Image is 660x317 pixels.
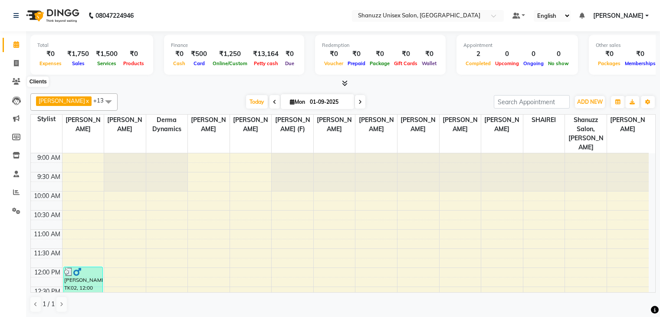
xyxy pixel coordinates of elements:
span: [PERSON_NAME] [62,115,104,135]
div: Total [37,42,146,49]
div: Finance [171,42,297,49]
span: Mon [288,99,307,105]
span: [PERSON_NAME] [314,115,355,135]
div: 0 [546,49,571,59]
span: Services [95,60,118,66]
div: ₹0 [596,49,623,59]
span: Sales [70,60,87,66]
span: [PERSON_NAME] [104,115,146,135]
span: SHAIREI [523,115,565,125]
span: Today [246,95,268,109]
button: ADD NEW [575,96,605,108]
div: Redemption [322,42,439,49]
span: Package [368,60,392,66]
div: ₹0 [368,49,392,59]
div: ₹0 [37,49,64,59]
span: Card [191,60,207,66]
div: ₹1,500 [92,49,121,59]
span: Online/Custom [210,60,250,66]
span: Prepaid [345,60,368,66]
span: ADD NEW [577,99,603,105]
div: 2 [463,49,493,59]
span: Memberships [623,60,658,66]
a: x [85,97,89,104]
div: Appointment [463,42,571,49]
span: [PERSON_NAME] [230,115,272,135]
span: [PERSON_NAME] [440,115,481,135]
div: ₹0 [171,49,187,59]
span: Due [283,60,296,66]
div: 11:00 AM [32,230,62,239]
div: 11:30 AM [32,249,62,258]
div: 9:30 AM [36,172,62,182]
span: [PERSON_NAME] (F) [272,115,313,135]
span: [PERSON_NAME] [397,115,439,135]
div: ₹0 [322,49,345,59]
span: [PERSON_NAME] [188,115,230,135]
span: [PERSON_NAME] [481,115,523,135]
img: logo [22,3,82,28]
div: ₹1,750 [64,49,92,59]
span: 1 / 1 [43,300,55,309]
div: ₹0 [623,49,658,59]
span: Expenses [37,60,64,66]
div: 0 [521,49,546,59]
div: 10:00 AM [32,192,62,201]
div: 0 [493,49,521,59]
input: Search Appointment [494,95,570,109]
span: Petty cash [252,60,280,66]
div: ₹0 [282,49,297,59]
span: Wallet [420,60,439,66]
div: ₹0 [392,49,420,59]
div: 10:30 AM [32,211,62,220]
span: Products [121,60,146,66]
span: [PERSON_NAME] [607,115,649,135]
div: ₹1,250 [210,49,250,59]
div: ₹500 [187,49,210,59]
div: 12:00 PM [33,268,62,277]
div: Clients [27,77,49,87]
span: [PERSON_NAME] [355,115,397,135]
span: Voucher [322,60,345,66]
div: ₹13,164 [250,49,282,59]
span: Ongoing [521,60,546,66]
span: +13 [93,97,110,104]
b: 08047224946 [95,3,134,28]
span: Cash [171,60,187,66]
span: Upcoming [493,60,521,66]
div: 9:00 AM [36,153,62,162]
span: Completed [463,60,493,66]
input: 2025-09-01 [307,96,351,109]
div: [PERSON_NAME], TK02, 12:00 PM-01:00 PM, Basique [DEMOGRAPHIC_DATA] Haircut - By Seasoned Hairdres... [64,267,102,304]
div: ₹0 [420,49,439,59]
span: Shanuzz Salon, [PERSON_NAME] [565,115,607,153]
span: No show [546,60,571,66]
div: Stylist [31,115,62,124]
span: [PERSON_NAME] [593,11,644,20]
span: [PERSON_NAME] [39,97,85,104]
span: Gift Cards [392,60,420,66]
span: Derma Dynamics [146,115,188,135]
div: 12:30 PM [33,287,62,296]
div: ₹0 [121,49,146,59]
span: Packages [596,60,623,66]
div: ₹0 [345,49,368,59]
